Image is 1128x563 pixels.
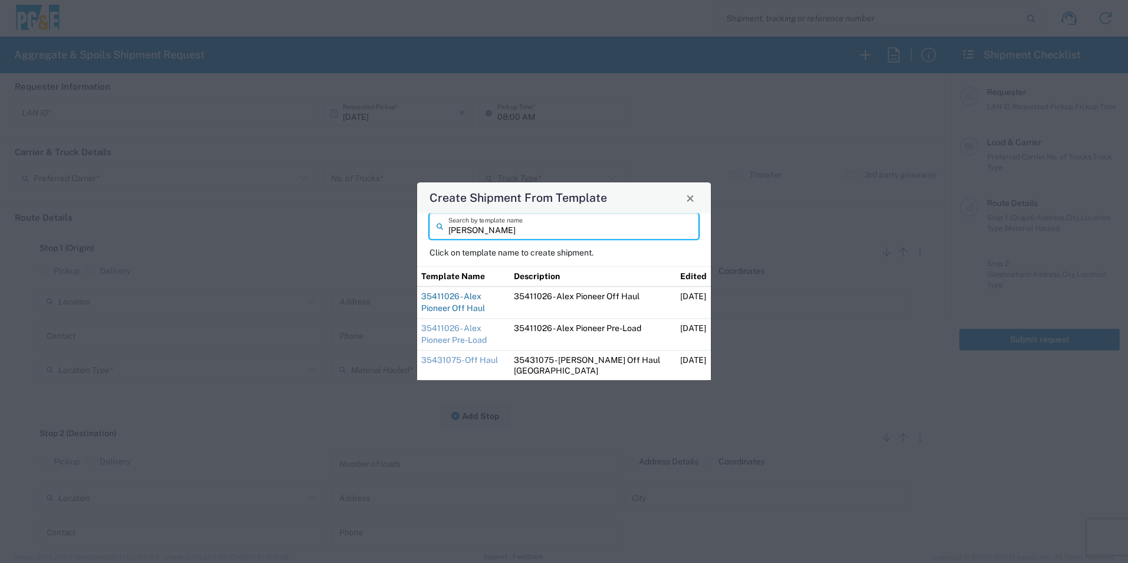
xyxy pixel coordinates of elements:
a: 35411026 - Alex Pioneer Pre-Load [421,324,487,345]
a: 35411026 - Alex Pioneer Off Haul [421,292,485,313]
td: 35411026 - Alex Pioneer Off Haul [510,286,676,319]
th: Template Name [417,267,510,287]
td: [DATE] [676,319,711,351]
td: 35411026 - Alex Pioneer Pre-Load [510,319,676,351]
td: [DATE] [676,351,711,381]
th: Description [510,267,676,287]
td: [DATE] [676,286,711,319]
a: 35431075- Off Haul [421,356,498,365]
h4: Create Shipment From Template [429,189,607,207]
p: Click on template name to create shipment. [429,247,699,258]
button: Close [682,189,699,206]
table: Shipment templates [417,266,711,380]
th: Edited [676,267,711,287]
td: 35431075 - [PERSON_NAME] Off Haul [GEOGRAPHIC_DATA] [510,351,676,381]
